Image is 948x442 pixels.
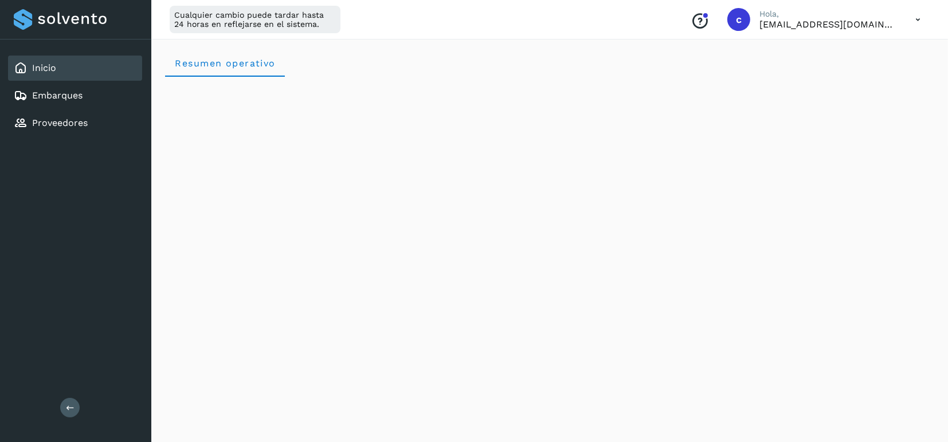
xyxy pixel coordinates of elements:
p: Hola, [759,9,897,19]
div: Embarques [8,83,142,108]
span: Resumen operativo [174,58,276,69]
div: Proveedores [8,110,142,136]
a: Proveedores [32,117,88,128]
div: Inicio [8,56,142,81]
p: cavila@niagarawater.com [759,19,897,30]
a: Embarques [32,90,83,101]
div: Cualquier cambio puede tardar hasta 24 horas en reflejarse en el sistema. [170,6,340,33]
a: Inicio [32,62,56,73]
